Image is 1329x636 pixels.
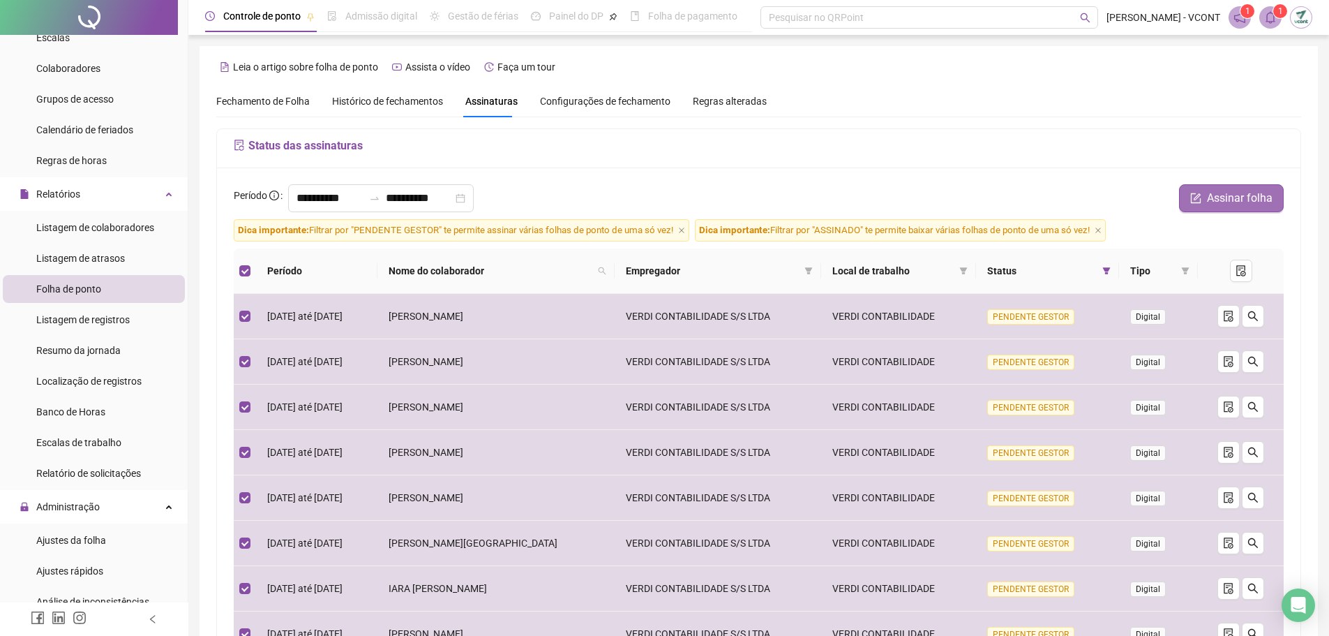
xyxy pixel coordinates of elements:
span: Fechamento de Folha [216,96,310,107]
span: Local de trabalho [832,263,954,279]
span: Regras alteradas [693,96,767,106]
span: file-done [1223,447,1234,458]
span: search [1247,538,1259,549]
span: Banco de Horas [36,406,105,417]
td: [PERSON_NAME] [377,339,615,385]
span: [PERSON_NAME] - VCONT [1106,10,1220,25]
span: sun [430,11,440,21]
span: 1 [1278,6,1283,16]
span: Nome do colaborador [389,263,592,279]
span: search [1247,356,1259,367]
td: VERDI CONTABILIDADE [821,294,976,339]
span: Histórico de fechamentos [332,96,443,107]
td: VERDI CONTABILIDADE [821,430,976,475]
span: Administração [36,501,100,512]
span: Filtrar por "PENDENTE GESTOR" te permite assinar várias folhas de ponto de uma só vez! [234,219,689,242]
span: Controle de ponto [223,10,301,22]
span: Configurações de fechamento [540,96,670,106]
td: [DATE] até [DATE] [256,475,377,521]
sup: 1 [1273,4,1287,18]
div: Open Intercom Messenger [1282,589,1315,622]
span: filter [1099,260,1113,281]
span: Escalas [36,32,70,43]
span: left [148,614,158,624]
span: bell [1264,11,1277,24]
span: Calendário de feriados [36,124,133,135]
span: Faça um tour [497,61,555,73]
span: Filtrar por "ASSINADO" te permite baixar várias folhas de ponto de uma só vez! [695,219,1106,242]
span: Análise de inconsistências [36,596,149,607]
button: Assinar folha [1179,184,1284,212]
span: Folha de ponto [36,283,101,295]
span: file-done [1223,401,1234,413]
td: VERDI CONTABILIDADE S/S LTDA [615,566,822,612]
span: filter [959,267,968,275]
span: PENDENTE GESTOR [987,491,1074,506]
span: Assista o vídeo [405,61,470,73]
span: Listagem de registros [36,314,130,325]
span: instagram [73,611,87,625]
span: history [484,62,494,72]
span: search [1247,492,1259,503]
span: Listagem de atrasos [36,253,125,264]
span: Leia o artigo sobre folha de ponto [233,61,378,73]
span: file-done [1223,311,1234,322]
span: linkedin [52,611,66,625]
span: book [630,11,640,21]
span: youtube [392,62,402,72]
td: VERDI CONTABILIDADE S/S LTDA [615,294,822,339]
span: form [1190,193,1201,204]
h5: Status das assinaturas [234,138,1284,154]
span: PENDENTE GESTOR [987,400,1074,415]
td: VERDI CONTABILIDADE S/S LTDA [615,339,822,385]
td: [PERSON_NAME] [377,385,615,430]
span: Dica importante: [699,225,770,235]
span: filter [802,260,816,281]
td: [PERSON_NAME] [377,475,615,521]
span: Ajustes rápidos [36,565,103,577]
span: Dica importante: [238,225,309,235]
span: Relatórios [36,188,80,200]
span: search [598,267,606,275]
td: VERDI CONTABILIDADE [821,521,976,566]
span: Tipo [1130,263,1176,279]
span: filter [1178,260,1192,281]
td: VERDI CONTABILIDADE [821,475,976,521]
span: Assinar folha [1207,190,1272,207]
span: Localização de registros [36,376,142,387]
span: notification [1233,11,1246,24]
td: VERDI CONTABILIDADE S/S LTDA [615,521,822,566]
span: Digital [1130,536,1166,552]
span: PENDENTE GESTOR [987,355,1074,370]
span: Resumo da jornada [36,345,121,356]
td: VERDI CONTABILIDADE S/S LTDA [615,430,822,475]
span: filter [1102,267,1111,275]
span: search [1247,447,1259,458]
span: Folha de pagamento [648,10,737,22]
span: Gestão de férias [448,10,518,22]
span: search [1247,583,1259,594]
span: file-done [1223,538,1234,549]
span: close [678,227,685,234]
span: Assinaturas [465,96,518,106]
span: filter [1181,267,1189,275]
span: PENDENTE GESTOR [987,445,1074,461]
span: close [1095,227,1102,234]
span: search [1080,13,1090,23]
span: search [1247,311,1259,322]
span: search [1247,401,1259,413]
span: Digital [1130,400,1166,415]
span: to [369,193,380,204]
span: Digital [1130,491,1166,506]
span: file-done [327,11,337,21]
span: filter [804,267,813,275]
span: PENDENTE GESTOR [987,309,1074,325]
span: Digital [1130,309,1166,325]
td: [PERSON_NAME] [377,430,615,475]
span: Digital [1130,355,1166,370]
td: [PERSON_NAME] [377,294,615,339]
span: Ajustes da folha [36,535,106,546]
span: Status [987,263,1097,279]
span: dashboard [531,11,541,21]
td: [DATE] até [DATE] [256,566,377,612]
